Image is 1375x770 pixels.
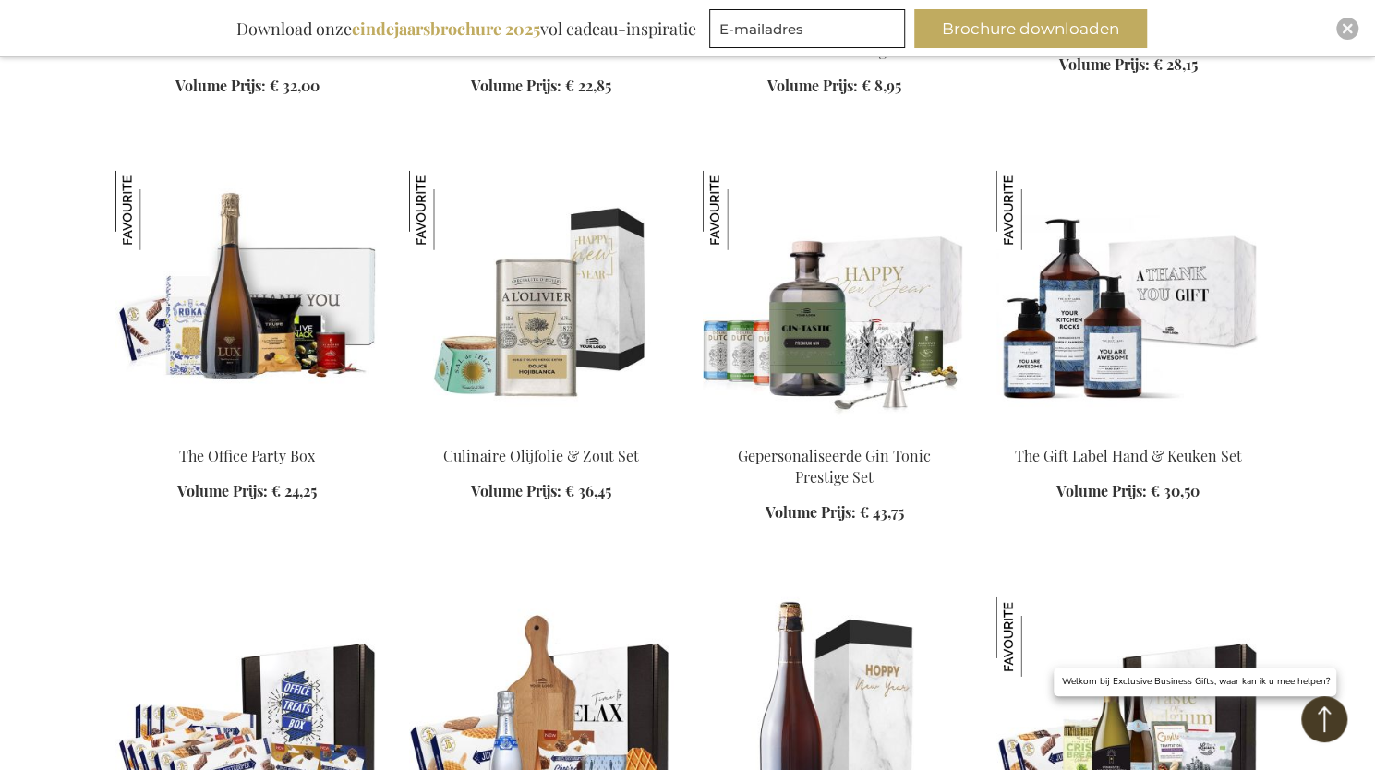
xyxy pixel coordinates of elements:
a: Volume Prijs: € 32,00 [175,76,320,97]
span: Volume Prijs: [471,76,561,95]
span: € 36,45 [565,481,611,500]
a: Volume Prijs: € 24,25 [177,481,317,502]
a: Volume Prijs: € 36,45 [471,481,611,502]
span: € 28,15 [1153,54,1198,74]
form: marketing offers and promotions [709,9,911,54]
a: Volume Prijs: € 8,95 [767,76,901,97]
div: Close [1336,18,1358,40]
img: Taste Of Belgium Gift Set [996,597,1076,677]
a: Culinaire Olijfolie & Zout Set [443,446,639,465]
span: € 8,95 [862,76,901,95]
span: € 24,25 [271,481,317,500]
a: Zoute Karamel Koekjes & Luxe Zoute Snacks Cadeauset [146,19,349,60]
a: The Gift Label Hand & Kitchen Set The Gift Label Hand & Keuken Set [996,422,1260,439]
img: The Gift Label Hand & Keuken Set [996,171,1076,250]
span: Volume Prijs: [1059,54,1150,74]
a: Volume Prijs: € 30,50 [1056,481,1200,502]
a: The Gift Label Hand & Keuken Set [1015,446,1242,465]
span: Volume Prijs: [1056,481,1147,500]
b: eindejaarsbrochure 2025 [352,18,540,40]
span: € 22,85 [565,76,611,95]
span: Volume Prijs: [767,76,858,95]
span: € 32,00 [270,76,320,95]
img: Close [1342,23,1353,34]
span: € 30,50 [1151,481,1200,500]
a: The Office Party Box [179,446,315,465]
a: Volume Prijs: € 22,85 [471,76,611,97]
span: Volume Prijs: [175,76,266,95]
div: Download onze vol cadeau-inspiratie [228,9,705,48]
img: Culinaire Olijfolie & Zout Set [409,171,488,250]
a: The Ultimate Wine & Chocolate Set [436,19,646,60]
img: Gepersonaliseerde Gin Tonic Prestige Set [703,171,967,429]
button: Brochure downloaden [914,9,1147,48]
input: E-mailadres [709,9,905,48]
img: The Office Party Box [115,171,380,429]
a: Gepersonaliseerde Set Van 4 Leren Onderzetters - Cognac [719,19,949,60]
a: Volume Prijs: € 28,15 [1059,54,1198,76]
img: Olive & Salt Culinary Set [409,171,673,429]
a: Olive & Salt Culinary Set Culinaire Olijfolie & Zout Set [409,422,673,439]
img: The Office Party Box [115,171,195,250]
img: The Gift Label Hand & Kitchen Set [996,171,1260,429]
span: Volume Prijs: [177,481,268,500]
a: The Office Party Box The Office Party Box [115,422,380,439]
img: Gepersonaliseerde Gin Tonic Prestige Set [703,171,782,250]
span: Volume Prijs: [471,481,561,500]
